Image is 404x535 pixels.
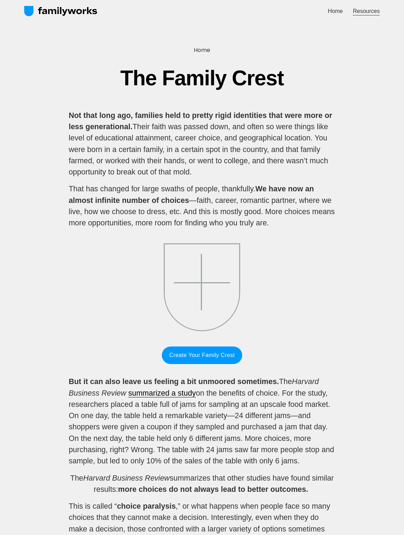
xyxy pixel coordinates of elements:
strong: But it can also leave us feeling a bit unmoored sometimes. [69,377,279,386]
strong: choice paralysis [117,502,175,510]
h1: The Family Crest [69,65,336,92]
em: Harvard Business Review [83,474,170,482]
a: summarized a study [128,389,196,397]
strong: more choices do not always lead to better outcomes. [118,485,308,494]
strong: Not that long ago, families held to pretty rigid identities that were more or less generational. [69,111,335,131]
p: The on the benefits of choice. For the study, researchers placed a table full of jams for samplin... [69,376,336,467]
a: Untitled design (29).png [161,241,243,335]
a: Resources [353,7,379,16]
a: Home [328,7,343,16]
p: That has changed for large swaths of people, thankfully. —faith, career, romantic partner, where ... [69,183,336,229]
a: Create Your Family Crest [162,346,242,364]
p: The summarizes that other studies have found similar results: [69,473,336,495]
a: Home [194,46,210,54]
em: Harvard Business Review [69,377,321,397]
img: FamilyWorks [24,6,98,17]
strong: We have now an almost infinite number of choices [69,185,316,204]
p: Their faith was passed down, and often so were things like level of educational attainment, caree... [69,110,336,178]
